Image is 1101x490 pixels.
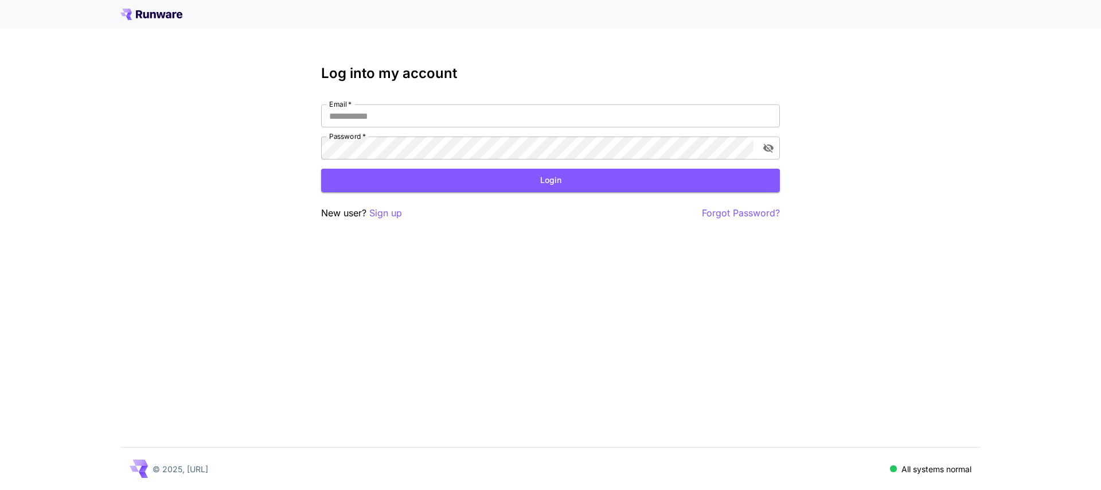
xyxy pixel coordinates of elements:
[321,169,780,192] button: Login
[758,138,779,158] button: toggle password visibility
[153,463,208,475] p: © 2025, [URL]
[329,131,366,141] label: Password
[702,206,780,220] button: Forgot Password?
[329,99,352,109] label: Email
[901,463,971,475] p: All systems normal
[369,206,402,220] button: Sign up
[321,206,402,220] p: New user?
[321,65,780,81] h3: Log into my account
